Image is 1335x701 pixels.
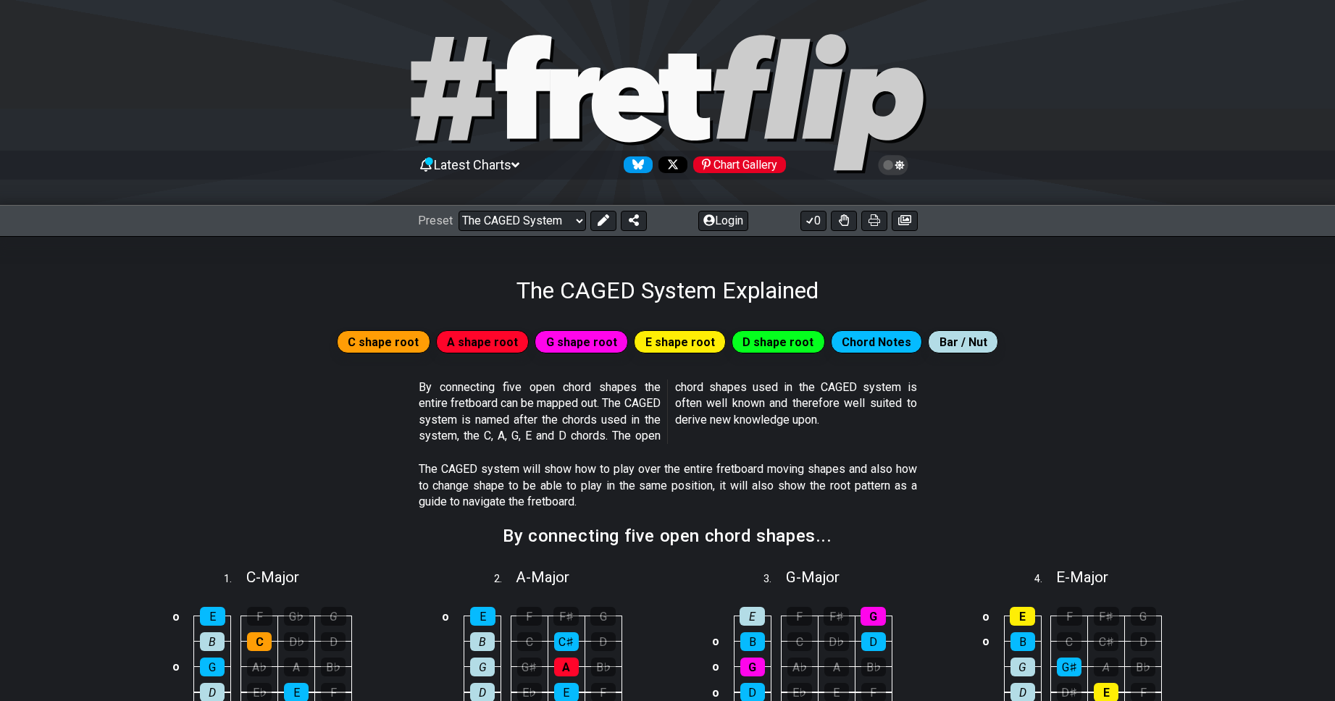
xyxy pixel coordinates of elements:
[470,658,495,676] div: G
[1131,607,1156,626] div: G
[1094,658,1118,676] div: A
[517,632,542,651] div: C
[437,604,454,629] td: o
[707,629,724,654] td: o
[892,211,918,231] button: Create image
[167,654,185,679] td: o
[284,632,309,651] div: D♭
[824,658,849,676] div: A
[200,632,225,651] div: B
[939,332,987,353] span: Bar / Nut
[977,604,995,629] td: o
[247,658,272,676] div: A♭
[503,528,832,544] h2: By connecting five open chord shapes...
[224,571,246,587] span: 1 .
[246,568,299,586] span: C - Major
[885,159,902,172] span: Toggle light / dark theme
[687,156,786,173] a: #fretflip at Pinterest
[418,214,453,227] span: Preset
[517,658,542,676] div: G♯
[653,156,687,173] a: Follow #fretflip at X
[618,156,653,173] a: Follow #fretflip at Bluesky
[459,211,586,231] select: Preset
[200,658,225,676] div: G
[321,658,346,676] div: B♭
[590,211,616,231] button: Edit Preset
[1010,632,1035,651] div: B
[1094,632,1118,651] div: C♯
[707,654,724,679] td: o
[470,607,495,626] div: E
[348,332,419,353] span: C shape root
[786,568,840,586] span: G - Major
[698,211,748,231] button: Login
[554,658,579,676] div: A
[787,607,812,626] div: F
[1131,632,1155,651] div: D
[321,607,346,626] div: G
[419,461,917,510] p: The CAGED system will show how to play over the entire fretboard moving shapes and also how to ch...
[824,632,849,651] div: D♭
[787,632,812,651] div: C
[740,658,765,676] div: G
[977,629,995,654] td: o
[831,211,857,231] button: Toggle Dexterity for all fretkits
[742,332,813,353] span: D shape root
[1131,658,1155,676] div: B♭
[590,607,616,626] div: G
[1057,607,1082,626] div: F
[247,632,272,651] div: C
[284,607,309,626] div: G♭
[447,332,518,353] span: A shape root
[1010,658,1035,676] div: G
[247,607,272,626] div: F
[553,607,579,626] div: F♯
[1094,607,1119,626] div: F♯
[167,604,185,629] td: o
[740,632,765,651] div: B
[470,632,495,651] div: B
[1056,568,1108,586] span: E - Major
[200,607,225,626] div: E
[861,211,887,231] button: Print
[516,568,569,586] span: A - Major
[842,332,911,353] span: Chord Notes
[621,211,647,231] button: Share Preset
[516,607,542,626] div: F
[1057,632,1081,651] div: C
[284,658,309,676] div: A
[861,607,886,626] div: G
[1034,571,1056,587] span: 4 .
[1010,607,1035,626] div: E
[824,607,849,626] div: F♯
[693,156,786,173] div: Chart Gallery
[800,211,826,231] button: 0
[645,332,715,353] span: E shape root
[591,632,616,651] div: D
[434,157,511,172] span: Latest Charts
[516,277,819,304] h1: The CAGED System Explained
[740,607,765,626] div: E
[763,571,785,587] span: 3 .
[591,658,616,676] div: B♭
[494,571,516,587] span: 2 .
[1057,658,1081,676] div: G♯
[546,332,617,353] span: G shape root
[419,379,917,445] p: By connecting five open chord shapes the entire fretboard can be mapped out. The CAGED system is ...
[787,658,812,676] div: A♭
[861,658,886,676] div: B♭
[554,632,579,651] div: C♯
[321,632,346,651] div: D
[861,632,886,651] div: D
